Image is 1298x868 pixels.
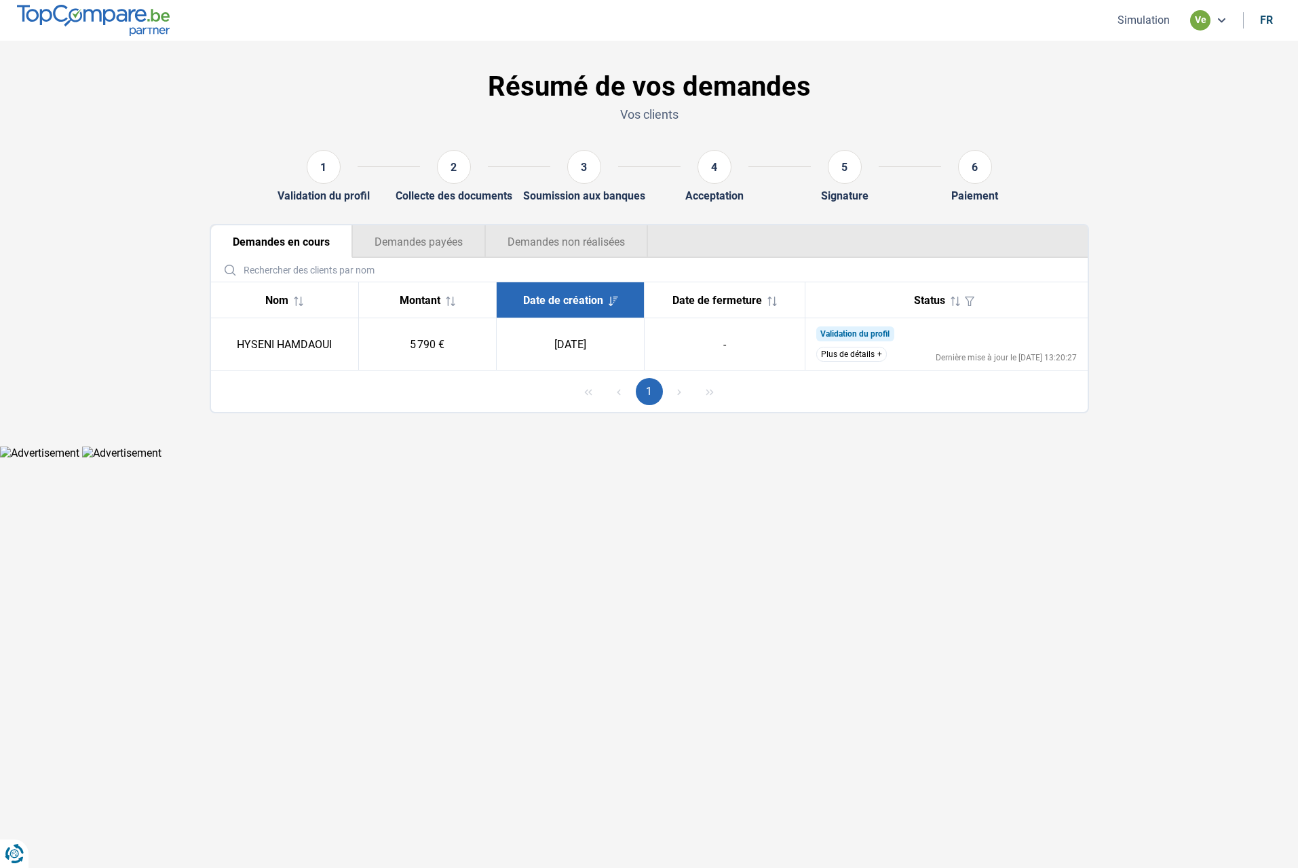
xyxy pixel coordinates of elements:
[211,318,359,371] td: HYSENI HAMDAOUI
[265,294,288,307] span: Nom
[1113,13,1174,27] button: Simulation
[666,378,693,405] button: Next Page
[958,150,992,184] div: 6
[605,378,632,405] button: Previous Page
[210,71,1089,103] h1: Résumé de vos demandes
[496,318,645,371] td: [DATE]
[575,378,602,405] button: First Page
[645,318,805,371] td: -
[698,150,731,184] div: 4
[1190,10,1210,31] div: ve
[696,378,723,405] button: Last Page
[278,189,370,202] div: Validation du profil
[685,189,744,202] div: Acceptation
[485,225,648,258] button: Demandes non réalisées
[523,189,645,202] div: Soumission aux banques
[216,258,1082,282] input: Rechercher des clients par nom
[17,5,170,35] img: TopCompare.be
[672,294,762,307] span: Date de fermeture
[396,189,512,202] div: Collecte des documents
[211,225,352,258] button: Demandes en cours
[567,150,601,184] div: 3
[914,294,945,307] span: Status
[951,189,998,202] div: Paiement
[307,150,341,184] div: 1
[352,225,485,258] button: Demandes payées
[523,294,603,307] span: Date de création
[636,378,663,405] button: Page 1
[820,329,890,339] span: Validation du profil
[1260,14,1273,26] div: fr
[400,294,440,307] span: Montant
[359,318,496,371] td: 5 790 €
[82,447,161,459] img: Advertisement
[821,189,868,202] div: Signature
[816,347,887,362] button: Plus de détails
[828,150,862,184] div: 5
[210,106,1089,123] p: Vos clients
[437,150,471,184] div: 2
[936,354,1077,362] div: Dernière mise à jour le [DATE] 13:20:27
